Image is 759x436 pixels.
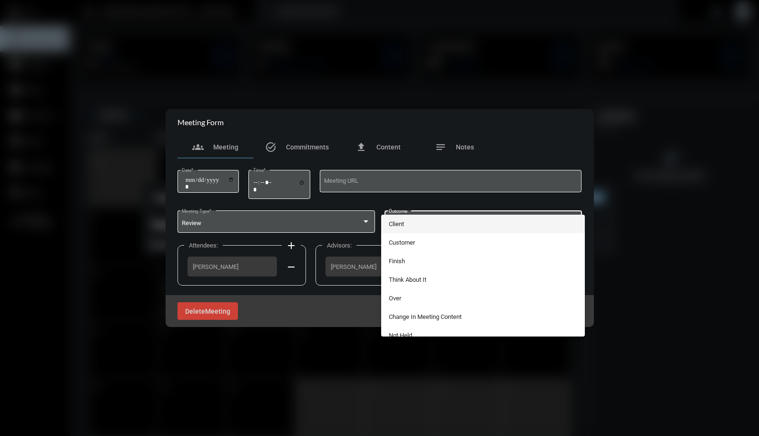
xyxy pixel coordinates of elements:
span: Client [389,215,577,233]
span: Not Held [389,326,577,345]
span: Finish [389,252,577,270]
span: Change In Meeting Content [389,307,577,326]
span: Think About It [389,270,577,289]
span: Over [389,289,577,307]
span: Customer [389,233,577,252]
